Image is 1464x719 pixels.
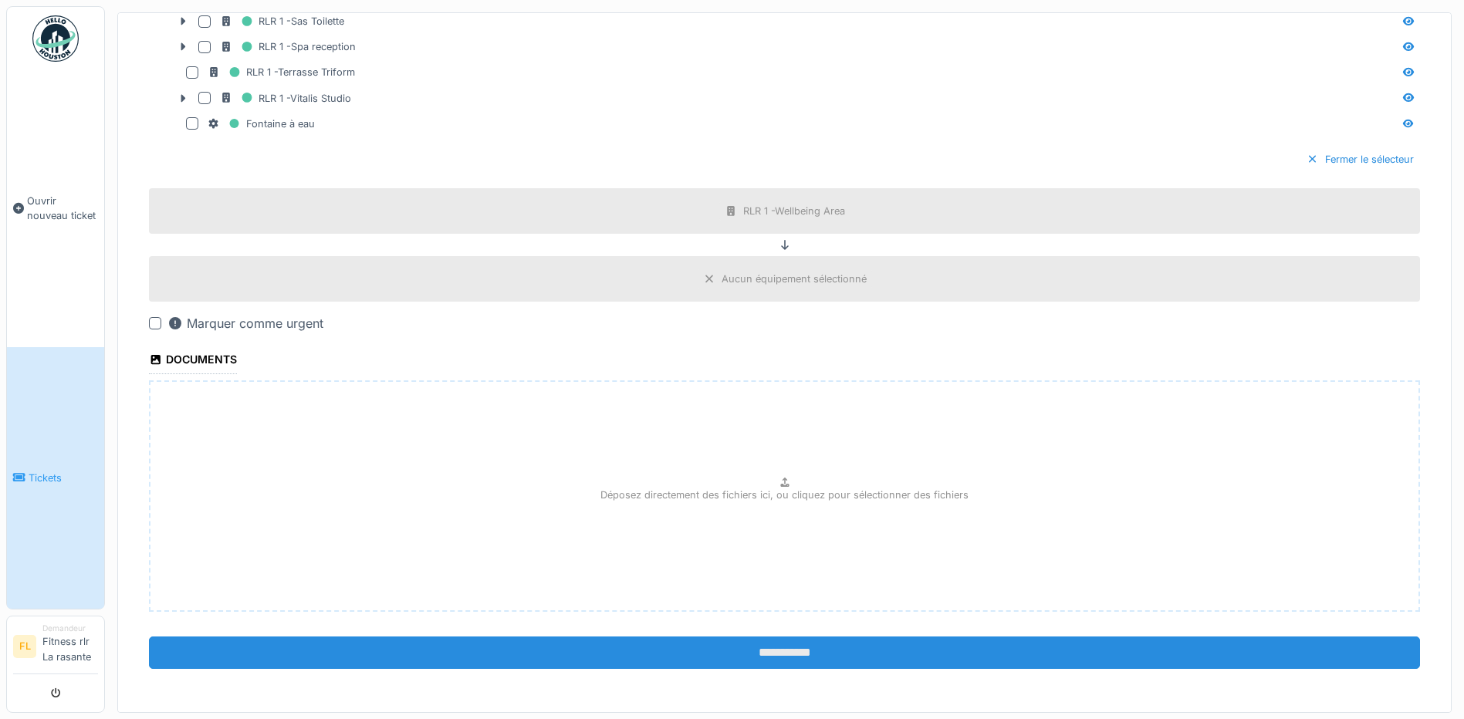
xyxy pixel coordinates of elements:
li: Fitness rlr La rasante [42,623,98,670]
a: FL DemandeurFitness rlr La rasante [13,623,98,674]
a: Ouvrir nouveau ticket [7,70,104,347]
div: RLR 1 -Vitalis Studio [220,89,351,108]
span: Tickets [29,471,98,485]
div: RLR 1 -Sas Toilette [220,12,344,31]
li: FL [13,635,36,658]
div: RLR 1 -Spa reception [220,37,356,56]
img: Badge_color-CXgf-gQk.svg [32,15,79,62]
div: Fontaine à eau [208,114,315,133]
span: Ouvrir nouveau ticket [27,194,98,223]
div: RLR 1 -Terrasse Triform [208,62,355,82]
div: Documents [149,348,237,374]
p: Déposez directement des fichiers ici, ou cliquez pour sélectionner des fichiers [600,488,969,502]
div: Aucun équipement sélectionné [722,272,867,286]
a: Tickets [7,347,104,609]
div: Demandeur [42,623,98,634]
div: RLR 1 -Wellbeing Area [743,204,845,218]
div: Fermer le sélecteur [1300,149,1420,170]
div: Marquer comme urgent [167,314,323,332]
